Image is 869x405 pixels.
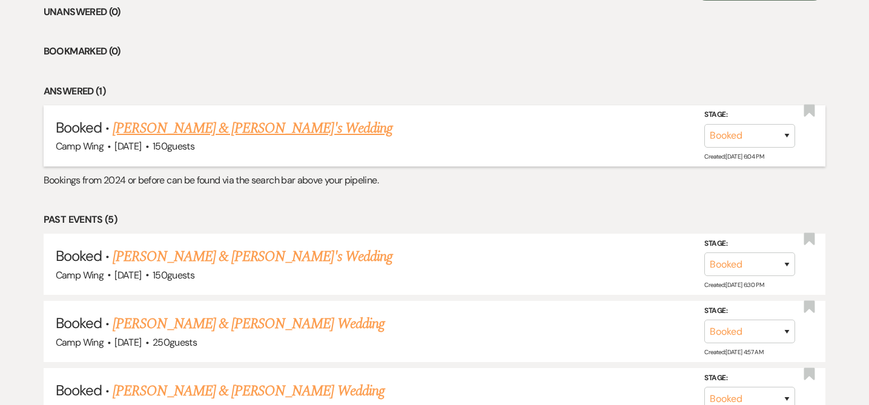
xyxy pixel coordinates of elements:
[113,117,392,139] a: [PERSON_NAME] & [PERSON_NAME]'s Wedding
[114,269,141,282] span: [DATE]
[56,269,104,282] span: Camp Wing
[56,140,104,153] span: Camp Wing
[56,381,102,400] span: Booked
[704,372,795,385] label: Stage:
[44,84,826,99] li: Answered (1)
[704,305,795,318] label: Stage:
[113,380,384,402] a: [PERSON_NAME] & [PERSON_NAME] Wedding
[114,336,141,349] span: [DATE]
[153,140,194,153] span: 150 guests
[56,246,102,265] span: Booked
[113,313,384,335] a: [PERSON_NAME] & [PERSON_NAME] Wedding
[44,212,826,228] li: Past Events (5)
[44,173,826,188] p: Bookings from 2024 or before can be found via the search bar above your pipeline.
[114,140,141,153] span: [DATE]
[153,336,197,349] span: 250 guests
[113,246,392,268] a: [PERSON_NAME] & [PERSON_NAME]'s Wedding
[56,336,104,349] span: Camp Wing
[44,44,826,59] li: Bookmarked (0)
[704,348,763,356] span: Created: [DATE] 4:57 AM
[56,314,102,332] span: Booked
[704,237,795,250] label: Stage:
[704,153,764,160] span: Created: [DATE] 6:04 PM
[704,281,764,289] span: Created: [DATE] 6:30 PM
[44,4,826,20] li: Unanswered (0)
[56,118,102,137] span: Booked
[153,269,194,282] span: 150 guests
[704,108,795,122] label: Stage:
